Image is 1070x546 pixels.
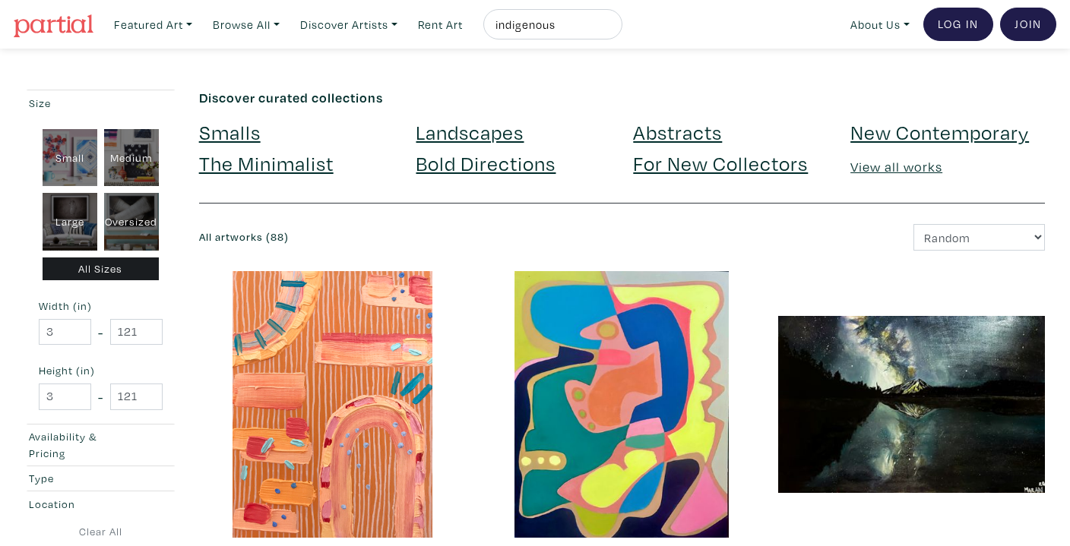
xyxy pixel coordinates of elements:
[494,15,608,34] input: Search
[39,365,163,376] small: Height (in)
[25,523,176,540] a: Clear All
[25,90,176,115] button: Size
[29,470,131,487] div: Type
[844,9,916,40] a: About Us
[1000,8,1056,41] a: Join
[107,9,199,40] a: Featured Art
[29,428,131,461] div: Availability & Pricing
[416,118,524,145] a: Landscapes
[98,387,103,407] span: -
[850,118,1029,145] a: New Contemporary
[633,118,722,145] a: Abstracts
[43,193,97,251] div: Large
[98,322,103,342] span: -
[43,257,160,281] div: All Sizes
[39,301,163,311] small: Width (in)
[923,8,993,41] a: Log In
[199,231,611,244] h6: All artworks (88)
[199,90,1045,106] h6: Discover curated collections
[29,496,131,513] div: Location
[43,129,97,187] div: Small
[29,95,131,112] div: Size
[25,466,176,491] button: Type
[633,150,808,176] a: For New Collectors
[411,9,470,40] a: Rent Art
[416,150,556,176] a: Bold Directions
[25,491,176,516] button: Location
[199,118,261,145] a: Smalls
[104,129,159,187] div: Medium
[199,150,334,176] a: The Minimalist
[104,193,159,251] div: Oversized
[206,9,286,40] a: Browse All
[850,158,942,175] a: View all works
[293,9,404,40] a: Discover Artists
[25,424,176,466] button: Availability & Pricing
